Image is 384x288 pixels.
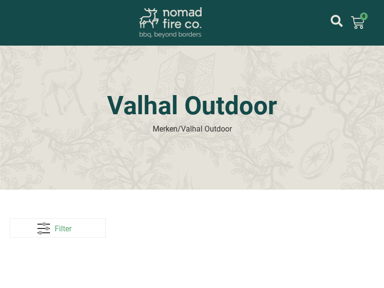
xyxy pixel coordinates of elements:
[153,123,232,135] nav: breadcrumbs
[139,7,202,38] img: Nomad Fire Co
[178,124,181,133] span: /
[28,93,356,119] h1: Valhal Outdoor
[153,124,178,133] span: Merken
[181,124,232,133] span: Valhal Outdoor
[339,10,376,35] a: 0
[10,218,106,238] a: Filter
[360,12,368,20] span: 0
[331,15,343,27] a: mijn account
